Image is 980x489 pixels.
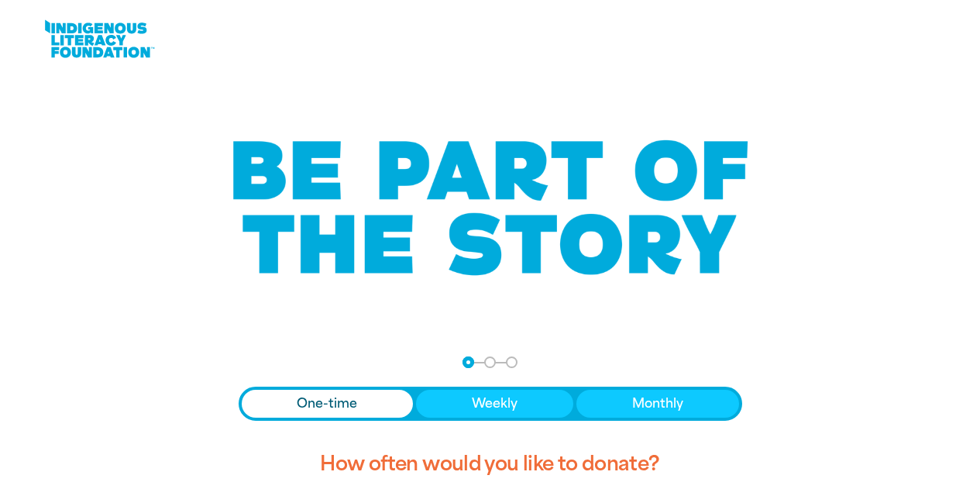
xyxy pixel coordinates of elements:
span: Weekly [472,394,518,413]
button: Weekly [416,390,573,418]
button: Navigate to step 2 of 3 to enter your details [484,356,496,368]
span: Monthly [632,394,683,413]
img: Be part of the story [219,109,762,307]
button: Monthly [576,390,739,418]
div: Donation frequency [239,387,742,421]
span: One-time [297,394,357,413]
button: Navigate to step 3 of 3 to enter your payment details [506,356,518,368]
h2: How often would you like to donate? [239,439,742,489]
button: One-time [242,390,414,418]
button: Navigate to step 1 of 3 to enter your donation amount [462,356,474,368]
